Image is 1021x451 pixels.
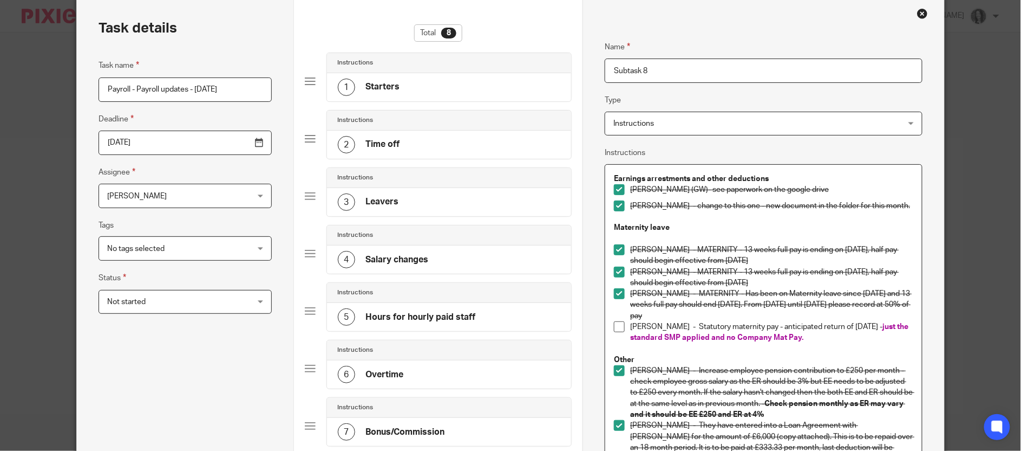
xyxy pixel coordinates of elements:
[338,173,374,182] h4: Instructions
[338,366,355,383] div: 6
[338,194,355,211] div: 3
[99,272,126,284] label: Status
[338,346,374,355] h4: Instructions
[107,298,146,306] span: Not started
[338,79,355,96] div: 1
[338,59,374,67] h4: Instructions
[630,184,913,195] p: [PERSON_NAME] (GW)- see paperwork on the google drive
[605,95,621,106] label: Type
[630,400,905,418] strong: Check pension monthly as ER may vary and it should be EE £250 and ER at 4%
[630,288,913,321] p: [PERSON_NAME] - MATERNITY - Has been on Maternity leave since [DATE] and 13 weeks full pay should...
[338,288,374,297] h4: Instructions
[366,139,400,150] h4: Time off
[99,113,134,125] label: Deadline
[366,427,445,438] h4: Bonus/Commission
[99,19,177,37] h2: Task details
[338,308,355,326] div: 5
[614,356,634,364] strong: Other
[338,423,355,441] div: 7
[630,267,913,289] p: [PERSON_NAME] - MATERNITY - 13 weeks full pay is ending on [DATE], half pay should begin effectiv...
[338,136,355,153] div: 2
[338,116,374,125] h4: Instructions
[99,131,271,155] input: Pick a date
[338,251,355,268] div: 4
[107,245,165,253] span: No tags selected
[366,254,429,266] h4: Salary changes
[614,175,769,183] strong: Earnings arrestments and other deductions
[366,369,404,381] h4: Overtime
[366,312,476,323] h4: Hours for hourly paid staff
[630,321,913,344] p: [PERSON_NAME] - Statutory maternity pay - anticipated return of [DATE] -
[630,244,913,267] p: [PERSON_NAME] - MATERNITY - 13 weeks full pay is ending on [DATE], half pay should begin effectiv...
[99,78,271,102] input: Task name
[917,8,928,19] div: Close this dialog window
[605,147,645,158] label: Instructions
[338,403,374,412] h4: Instructions
[107,192,167,200] span: [PERSON_NAME]
[613,120,654,127] span: Instructions
[630,365,913,420] p: [PERSON_NAME] - Increase employee pension contribution to £250 per month - check employee gross s...
[366,196,399,208] h4: Leavers
[614,224,670,231] strong: Maternity leave
[414,24,462,42] div: Total
[338,231,374,240] h4: Instructions
[99,220,114,231] label: Tags
[99,166,135,178] label: Assignee
[441,28,456,38] div: 8
[605,41,630,53] label: Name
[366,81,400,93] h4: Starters
[99,59,139,72] label: Task name
[630,201,913,211] p: [PERSON_NAME] - change to this one - new document in the folder for this month.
